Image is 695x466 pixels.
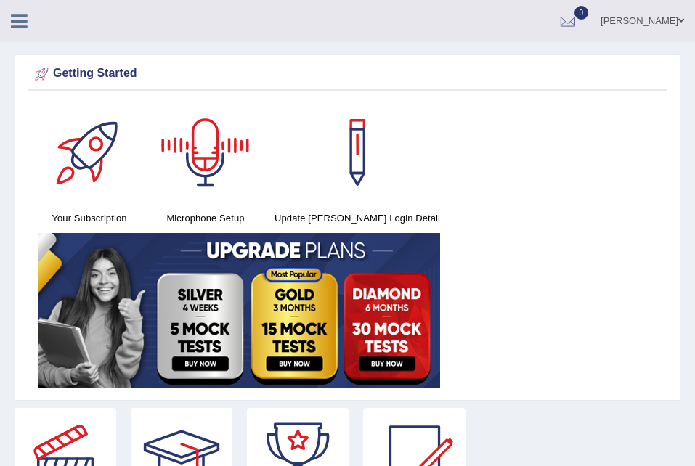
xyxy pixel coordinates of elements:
h4: Your Subscription [38,210,140,226]
h4: Microphone Setup [155,210,256,226]
span: 0 [574,6,589,20]
h4: Update [PERSON_NAME] Login Detail [271,210,444,226]
img: small5.jpg [38,233,440,388]
div: Getting Started [31,63,664,85]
